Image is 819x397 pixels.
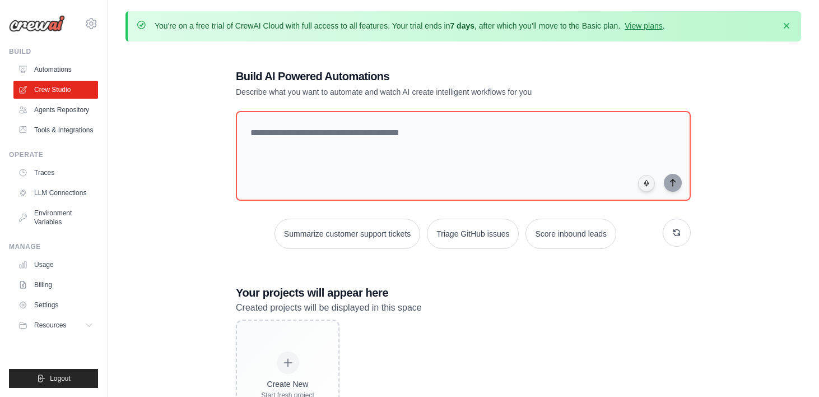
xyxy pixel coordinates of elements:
a: Automations [13,61,98,79]
a: Environment Variables [13,204,98,231]
a: Crew Studio [13,81,98,99]
button: Summarize customer support tickets [274,219,420,249]
strong: 7 days [450,21,474,30]
button: Click to speak your automation idea [638,175,655,192]
a: Agents Repository [13,101,98,119]
a: Tools & Integrations [13,121,98,139]
button: Triage GitHub issues [427,219,519,249]
h1: Build AI Powered Automations [236,68,612,84]
a: Traces [13,164,98,182]
p: Created projects will be displayed in this space [236,301,691,315]
button: Score inbound leads [525,219,616,249]
p: Describe what you want to automate and watch AI create intelligent workflows for you [236,86,612,98]
a: Billing [13,276,98,294]
a: LLM Connections [13,184,98,202]
div: Manage [9,242,98,251]
h3: Your projects will appear here [236,285,691,301]
span: Logout [50,374,71,383]
span: Resources [34,321,66,330]
button: Get new suggestions [663,219,691,247]
button: Resources [13,316,98,334]
div: Build [9,47,98,56]
div: Operate [9,150,98,159]
a: View plans [625,21,662,30]
img: Logo [9,15,65,32]
button: Logout [9,369,98,388]
div: Create New [261,378,314,390]
a: Usage [13,256,98,274]
a: Settings [13,296,98,314]
p: You're on a free trial of CrewAI Cloud with full access to all features. Your trial ends in , aft... [155,20,665,31]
